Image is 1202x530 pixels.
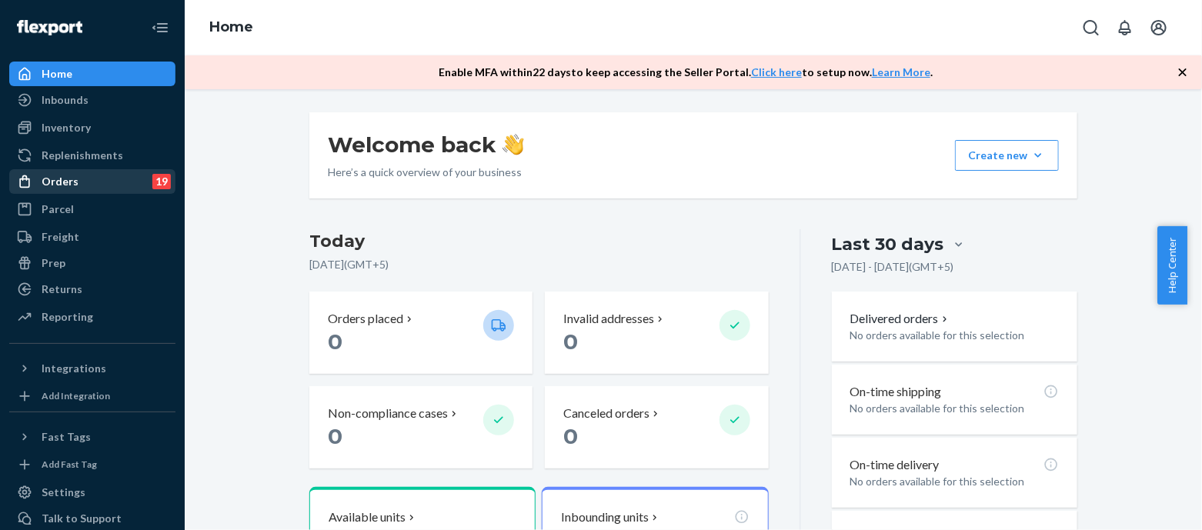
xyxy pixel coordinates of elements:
button: Open Search Box [1076,12,1107,43]
a: Prep [9,251,175,275]
a: Home [9,62,175,86]
a: Replenishments [9,143,175,168]
p: No orders available for this selection [850,401,1059,416]
button: Canceled orders 0 [545,386,768,468]
button: Create new [955,140,1059,171]
p: Here’s a quick overview of your business [328,165,524,180]
div: Returns [42,282,82,297]
div: Home [42,66,72,82]
button: Delivered orders [850,310,951,328]
a: Inventory [9,115,175,140]
p: On-time shipping [850,383,942,401]
p: Invalid addresses [563,310,654,328]
div: Freight [42,229,79,245]
p: [DATE] ( GMT+5 ) [309,257,769,272]
p: No orders available for this selection [850,328,1059,343]
div: Inventory [42,120,91,135]
p: Orders placed [328,310,403,328]
a: Parcel [9,197,175,222]
div: Orders [42,174,78,189]
a: Inbounds [9,88,175,112]
a: Orders19 [9,169,175,194]
button: Fast Tags [9,425,175,449]
div: Add Fast Tag [42,458,97,471]
p: Enable MFA within 22 days to keep accessing the Seller Portal. to setup now. . [439,65,933,80]
div: Settings [42,485,85,500]
div: 19 [152,174,171,189]
p: On-time delivery [850,456,940,474]
a: Freight [9,225,175,249]
button: Open notifications [1110,12,1140,43]
button: Close Navigation [145,12,175,43]
p: [DATE] - [DATE] ( GMT+5 ) [832,259,954,275]
a: Add Integration [9,387,175,405]
p: Non-compliance cases [328,405,448,422]
button: Invalid addresses 0 [545,292,768,374]
p: Inbounding units [561,508,649,526]
img: Flexport logo [17,20,82,35]
div: Replenishments [42,148,123,163]
img: hand-wave emoji [503,134,524,155]
a: Add Fast Tag [9,455,175,474]
span: 0 [328,328,342,355]
button: Orders placed 0 [309,292,533,374]
h3: Today [309,229,769,254]
div: Parcel [42,202,74,217]
a: Click here [751,65,802,78]
a: Reporting [9,305,175,329]
button: Help Center [1157,226,1187,305]
ol: breadcrumbs [197,5,265,50]
div: Last 30 days [832,232,944,256]
button: Non-compliance cases 0 [309,386,533,468]
button: Integrations [9,356,175,381]
button: Open account menu [1144,12,1174,43]
div: Reporting [42,309,93,325]
a: Returns [9,277,175,302]
p: Available units [329,508,406,526]
div: Prep [42,255,65,271]
a: Home [209,18,253,35]
h1: Welcome back [328,131,524,158]
a: Learn More [872,65,930,78]
div: Fast Tags [42,429,91,445]
div: Integrations [42,361,106,376]
a: Settings [9,480,175,505]
div: Add Integration [42,389,110,402]
div: Inbounds [42,92,88,108]
p: No orders available for this selection [850,474,1059,489]
span: 0 [328,423,342,449]
div: Talk to Support [42,511,122,526]
p: Canceled orders [563,405,649,422]
span: 0 [563,328,578,355]
span: 0 [563,423,578,449]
